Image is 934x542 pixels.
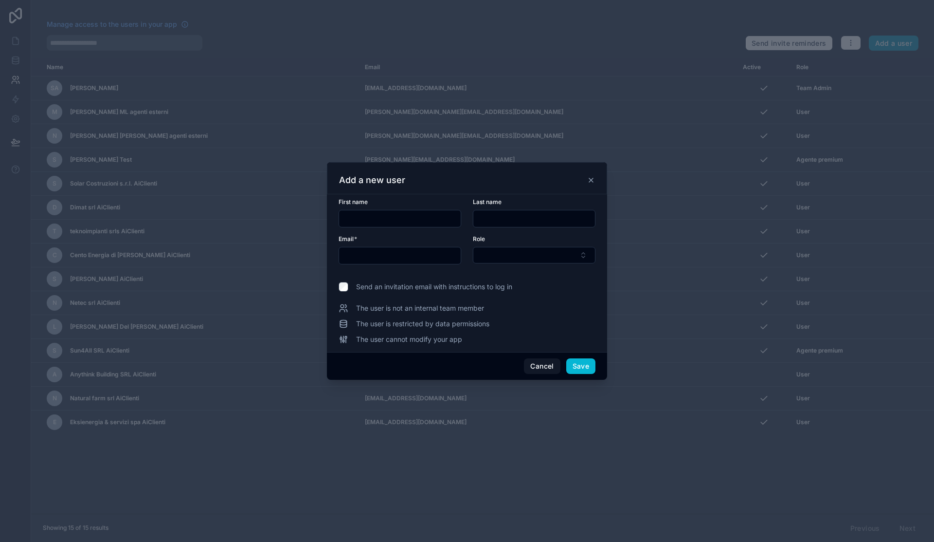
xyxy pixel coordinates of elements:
span: Send an invitation email with instructions to log in [356,282,512,292]
span: Email [339,235,354,243]
button: Cancel [524,358,560,374]
span: The user is restricted by data permissions [356,319,489,329]
span: The user cannot modify your app [356,335,462,344]
span: First name [339,198,368,206]
button: Save [566,358,595,374]
input: Send an invitation email with instructions to log in [339,282,348,292]
span: Role [473,235,485,243]
span: Last name [473,198,502,206]
span: The user is not an internal team member [356,303,484,313]
button: Select Button [473,247,595,263]
h3: Add a new user [339,174,405,186]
